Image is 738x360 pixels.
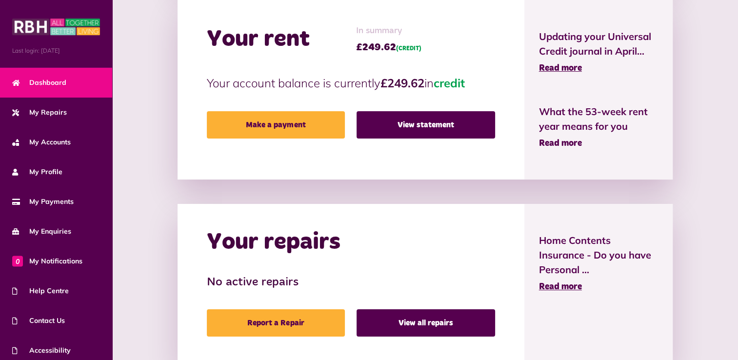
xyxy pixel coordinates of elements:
strong: £249.62 [380,76,424,90]
h2: Your repairs [207,228,340,257]
h3: No active repairs [207,276,495,290]
a: Updating your Universal Credit journal in April... Read more [539,29,658,75]
span: Updating your Universal Credit journal in April... [539,29,658,59]
span: My Repairs [12,107,67,118]
span: Accessibility [12,345,71,356]
span: Read more [539,282,582,291]
span: Dashboard [12,78,66,88]
span: Help Centre [12,286,69,296]
span: (CREDIT) [396,46,421,52]
a: What the 53-week rent year means for you Read more [539,104,658,150]
span: My Payments [12,197,74,207]
span: Contact Us [12,316,65,326]
a: Home Contents Insurance - Do you have Personal ... Read more [539,233,658,294]
a: View all repairs [357,309,495,337]
span: In summary [356,24,421,38]
span: Read more [539,64,582,73]
h2: Your rent [207,25,310,54]
span: credit [434,76,465,90]
p: Your account balance is currently in [207,74,495,92]
a: Report a Repair [207,309,345,337]
span: Read more [539,139,582,148]
a: Make a payment [207,111,345,139]
img: MyRBH [12,17,100,37]
span: £249.62 [356,40,421,55]
span: What the 53-week rent year means for you [539,104,658,134]
span: My Notifications [12,256,82,266]
span: My Accounts [12,137,71,147]
span: Last login: [DATE] [12,46,100,55]
span: 0 [12,256,23,266]
a: View statement [357,111,495,139]
span: Home Contents Insurance - Do you have Personal ... [539,233,658,277]
span: My Enquiries [12,226,71,237]
span: My Profile [12,167,62,177]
